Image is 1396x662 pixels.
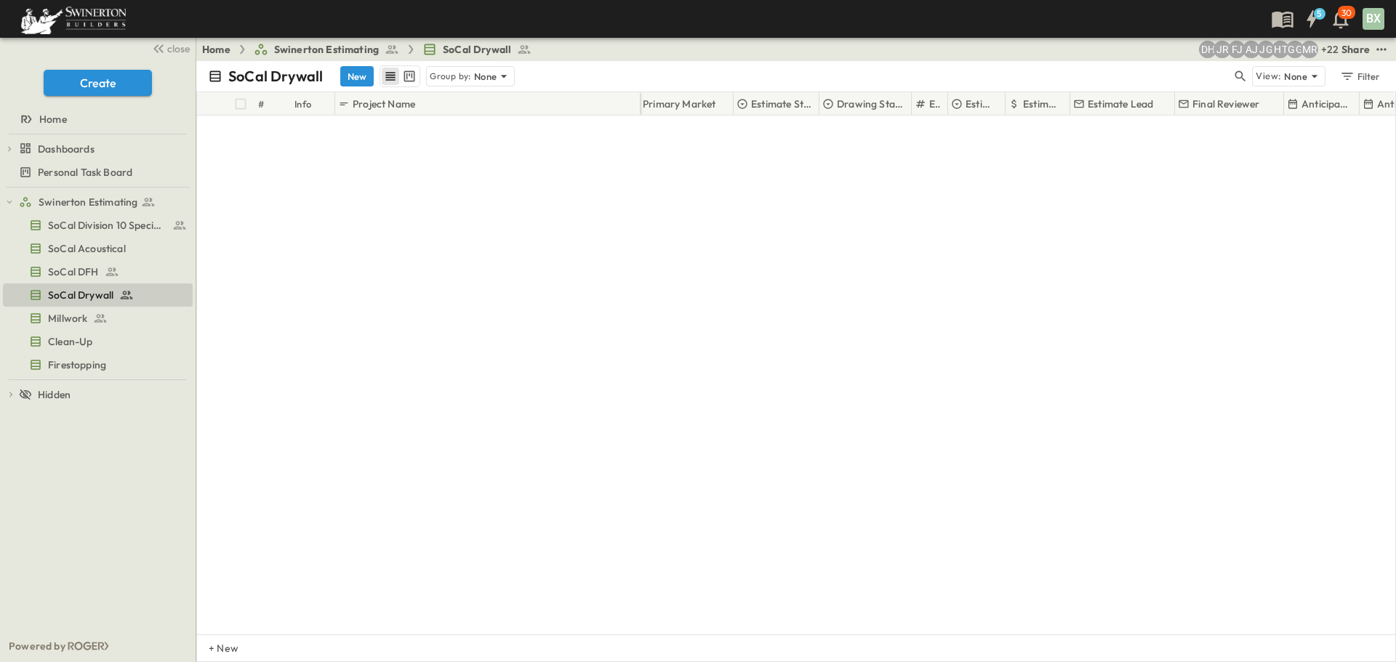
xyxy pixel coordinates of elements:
[1301,41,1318,58] div: Meghana Raj (meghana.raj@swinerton.com)
[1243,41,1260,58] div: Anthony Jimenez (anthony.jimenez@swinerton.com)
[3,162,190,182] a: Personal Task Board
[966,97,998,111] p: Estimate Type
[443,42,511,57] span: SoCal Drywall
[228,66,323,86] p: SoCal Drywall
[1341,7,1352,19] p: 30
[3,355,190,375] a: Firestopping
[1301,97,1352,111] p: Anticipated Start
[3,190,193,214] div: Swinerton Estimatingtest
[1284,69,1307,84] p: None
[254,42,399,57] a: Swinerton Estimating
[1257,41,1275,58] div: Jorge Garcia (jorgarcia@swinerton.com)
[1286,41,1304,58] div: Gerrad Gerber (gerrad.gerber@swinerton.com)
[167,41,190,56] span: close
[1214,41,1231,58] div: Joshua Russell (joshua.russell@swinerton.com)
[1317,8,1322,20] h6: 5
[19,139,190,159] a: Dashboards
[1321,42,1336,57] p: + 22
[209,641,217,655] p: + New
[48,288,113,302] span: SoCal Drywall
[202,42,230,57] a: Home
[340,66,374,86] button: New
[38,165,132,179] span: Personal Task Board
[1341,42,1370,57] div: Share
[1272,41,1289,58] div: Haaris Tahmas (haaris.tahmas@swinerton.com)
[353,97,415,111] p: Project Name
[3,285,190,305] a: SoCal Drywall
[202,42,540,57] nav: breadcrumbs
[1023,97,1062,111] p: Estimate Amount
[929,97,940,111] p: Estimate Round
[3,237,193,260] div: SoCal Acousticaltest
[400,68,418,85] button: kanban view
[1088,97,1153,111] p: Estimate Lead
[3,331,190,352] a: Clean-Up
[294,84,312,124] div: Info
[1256,68,1281,84] p: View:
[1373,41,1390,58] button: test
[39,112,67,126] span: Home
[3,353,193,376] div: Firestoppingtest
[44,70,152,96] button: Create
[48,218,167,233] span: SoCal Division 10 Specialties
[1297,6,1326,32] button: 5
[1334,66,1384,86] button: Filter
[382,68,399,85] button: row view
[17,4,129,34] img: 6c363589ada0b36f064d841b69d3a419a338230e66bb0a533688fa5cc3e9e735.png
[3,262,190,282] a: SoCal DFH
[643,97,715,111] p: Primary Market
[48,334,92,349] span: Clean-Up
[837,97,904,111] p: Drawing Status
[38,387,71,402] span: Hidden
[1228,41,1245,58] div: Francisco J. Sanchez (frsanchez@swinerton.com)
[39,195,137,209] span: Swinerton Estimating
[1363,8,1384,30] div: BX
[274,42,379,57] span: Swinerton Estimating
[38,142,95,156] span: Dashboards
[430,69,471,84] p: Group by:
[1339,68,1381,84] div: Filter
[48,358,106,372] span: Firestopping
[3,283,193,307] div: SoCal Drywalltest
[3,330,193,353] div: Clean-Uptest
[3,215,190,235] a: SoCal Division 10 Specialties
[422,42,531,57] a: SoCal Drywall
[48,241,126,256] span: SoCal Acoustical
[3,214,193,237] div: SoCal Division 10 Specialtiestest
[255,92,292,116] div: #
[380,65,420,87] div: table view
[3,161,193,184] div: Personal Task Boardtest
[292,92,335,116] div: Info
[474,69,497,84] p: None
[751,97,811,111] p: Estimate Status
[48,265,99,279] span: SoCal DFH
[1199,41,1216,58] div: Daryll Hayward (daryll.hayward@swinerton.com)
[1192,97,1259,111] p: Final Reviewer
[258,84,264,124] div: #
[146,38,193,58] button: close
[3,109,190,129] a: Home
[3,308,190,328] a: Millwork
[19,192,190,212] a: Swinerton Estimating
[3,307,193,330] div: Millworktest
[1361,7,1386,31] button: BX
[3,260,193,283] div: SoCal DFHtest
[3,238,190,259] a: SoCal Acoustical
[48,311,87,326] span: Millwork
